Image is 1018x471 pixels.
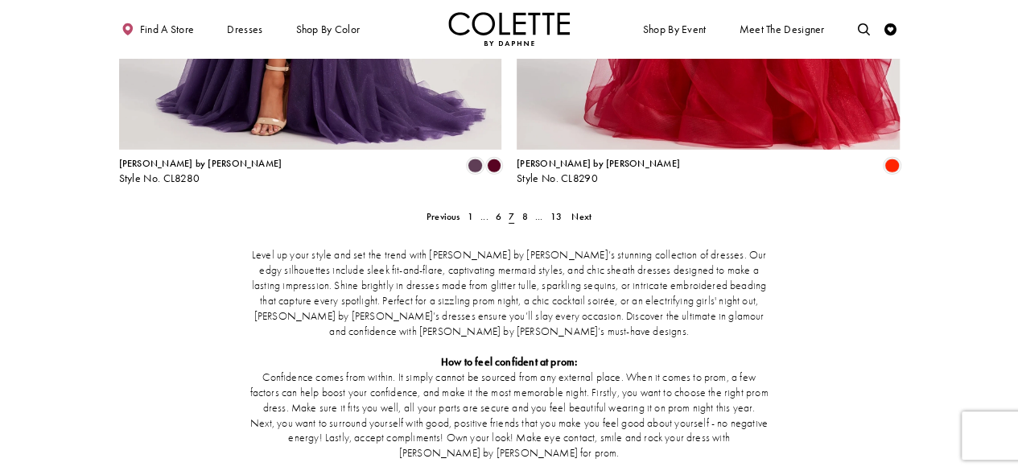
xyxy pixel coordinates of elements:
a: Prev Page [422,208,464,225]
span: Find a store [140,23,195,35]
span: 7 [509,210,514,223]
span: Dresses [224,12,266,46]
span: Style No. CL8290 [517,171,598,185]
a: Check Wishlist [881,12,900,46]
span: Shop by color [295,23,360,35]
span: ... [535,210,543,223]
span: [PERSON_NAME] by [PERSON_NAME] [119,157,282,170]
a: Find a store [119,12,197,46]
span: Meet the designer [739,23,824,35]
span: Style No. CL8280 [119,171,200,185]
span: ... [480,210,488,223]
span: 1 [468,210,473,223]
div: Colette by Daphne Style No. CL8280 [119,159,282,184]
i: Burgundy [487,159,501,173]
img: Colette by Daphne [448,12,571,46]
a: 13 [546,208,566,225]
a: Next Page [568,208,596,225]
i: Scarlet [884,159,899,173]
span: 13 [550,210,562,223]
span: Shop By Event [643,23,707,35]
span: Previous [427,210,460,223]
a: Meet the designer [736,12,828,46]
span: [PERSON_NAME] by [PERSON_NAME] [517,157,680,170]
span: Next [571,210,591,223]
span: Current page [505,208,518,225]
strong: How to feel confident at prom: [441,355,577,369]
span: 8 [521,210,527,223]
span: 6 [496,210,501,223]
span: Shop By Event [640,12,709,46]
span: Shop by color [293,12,363,46]
a: ... [531,208,546,225]
p: Level up your style and set the trend with [PERSON_NAME] by [PERSON_NAME]’s stunning collection o... [249,248,768,340]
div: Colette by Daphne Style No. CL8290 [517,159,680,184]
i: Plum [468,159,482,173]
a: 1 [464,208,476,225]
span: Dresses [227,23,262,35]
a: 6 [492,208,505,225]
p: Confidence comes from within. It simply cannot be sourced from any external place. When it comes ... [249,370,768,462]
a: Toggle search [855,12,873,46]
a: 8 [518,208,531,225]
a: Visit Home Page [448,12,571,46]
a: ... [476,208,492,225]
